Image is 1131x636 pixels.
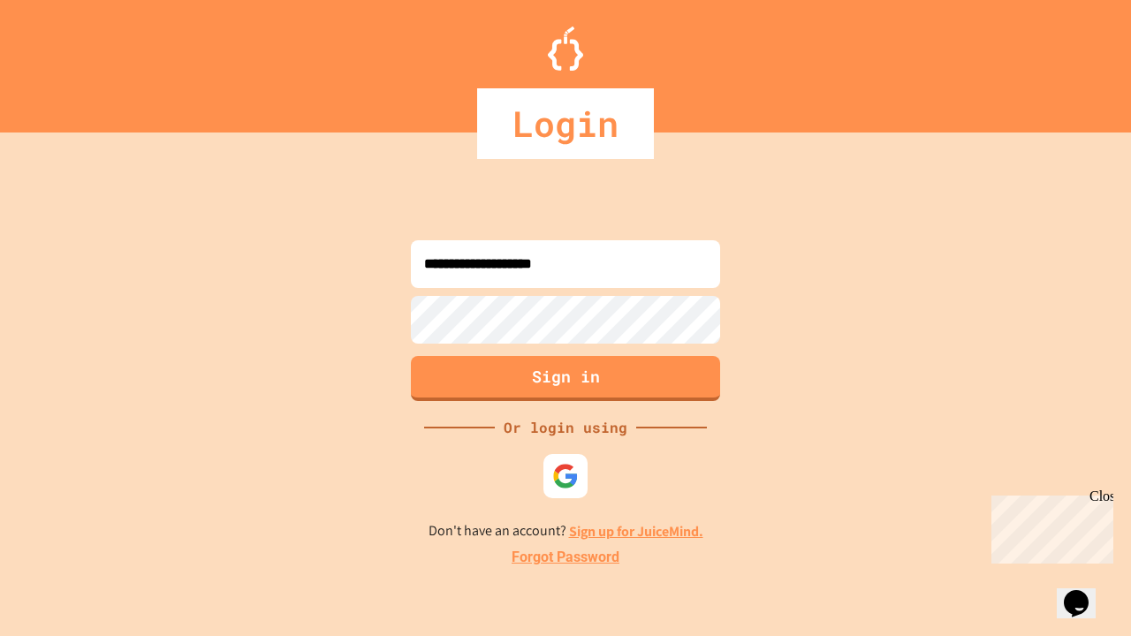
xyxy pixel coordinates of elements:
div: Chat with us now!Close [7,7,122,112]
a: Sign up for JuiceMind. [569,522,703,541]
div: Or login using [495,417,636,438]
a: Forgot Password [512,547,619,568]
div: Login [477,88,654,159]
img: google-icon.svg [552,463,579,489]
img: Logo.svg [548,26,583,71]
p: Don't have an account? [429,520,703,542]
iframe: chat widget [984,488,1113,564]
iframe: chat widget [1057,565,1113,618]
button: Sign in [411,356,720,401]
